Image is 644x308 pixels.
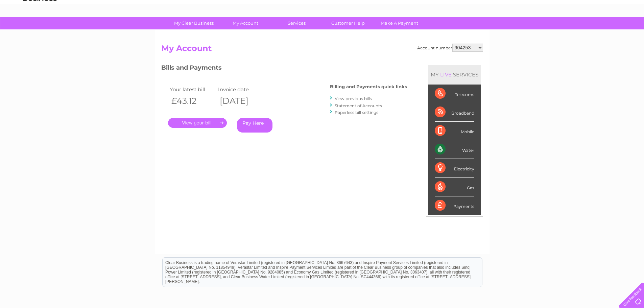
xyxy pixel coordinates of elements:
a: My Clear Business [166,17,222,29]
div: MY SERVICES [428,65,481,84]
th: [DATE] [216,94,265,108]
a: Paperless bill settings [335,110,378,115]
a: Statement of Accounts [335,103,382,108]
a: 0333 014 3131 [517,3,563,12]
div: Gas [435,178,474,196]
a: My Account [217,17,273,29]
h2: My Account [161,44,483,56]
a: Blog [585,29,595,34]
div: Account number [417,44,483,52]
h4: Billing and Payments quick links [330,84,407,89]
a: Make A Payment [372,17,427,29]
a: Customer Help [320,17,376,29]
div: Payments [435,196,474,215]
a: Telecoms [561,29,581,34]
div: Water [435,140,474,159]
a: Log out [622,29,638,34]
a: View previous bills [335,96,372,101]
td: Your latest bill [168,85,217,94]
a: Services [269,17,325,29]
h3: Bills and Payments [161,63,407,75]
div: Electricity [435,159,474,177]
a: Energy [542,29,557,34]
div: Mobile [435,122,474,140]
a: Pay Here [237,118,272,133]
div: LIVE [439,71,453,78]
div: Broadband [435,103,474,122]
a: Contact [599,29,616,34]
a: . [168,118,227,128]
td: Invoice date [216,85,265,94]
th: £43.12 [168,94,217,108]
div: Clear Business is a trading name of Verastar Limited (registered in [GEOGRAPHIC_DATA] No. 3667643... [163,4,482,33]
div: Telecoms [435,85,474,103]
img: logo.png [23,18,57,38]
a: Water [525,29,538,34]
